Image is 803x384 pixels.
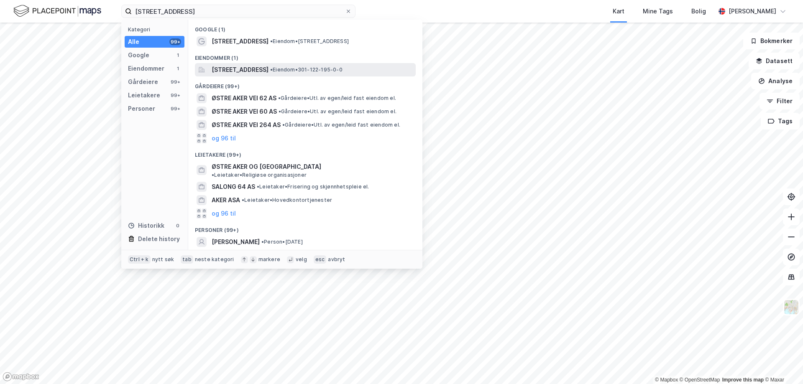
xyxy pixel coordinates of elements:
div: nytt søk [152,256,174,263]
button: Tags [761,113,800,130]
div: Gårdeiere (99+) [188,76,422,92]
span: Leietaker • Religiøse organisasjoner [212,172,307,178]
button: Bokmerker [743,33,800,49]
div: Kategori [128,26,184,33]
div: 1 [174,52,181,58]
span: • [270,38,273,44]
div: Kart [613,6,624,16]
div: Bolig [691,6,706,16]
div: Personer [128,104,155,114]
div: 99+ [169,105,181,112]
span: Gårdeiere • Utl. av egen/leid fast eiendom el. [282,122,400,128]
div: Leietakere [128,90,160,100]
span: ØSTRE AKER VEI 62 AS [212,93,276,103]
div: 99+ [169,92,181,99]
span: • [261,239,264,245]
span: Eiendom • [STREET_ADDRESS] [270,38,349,45]
div: 99+ [169,79,181,85]
a: OpenStreetMap [680,377,720,383]
span: [STREET_ADDRESS] [212,36,269,46]
button: Filter [760,93,800,109]
button: og 96 til [212,133,236,143]
span: [STREET_ADDRESS] [212,65,269,75]
div: Delete history [138,234,180,244]
a: Mapbox homepage [3,372,39,381]
div: Eiendommer [128,64,164,74]
span: Gårdeiere • Utl. av egen/leid fast eiendom el. [279,108,396,115]
button: og 96 til [212,209,236,219]
span: SALONG 64 AS [212,182,255,192]
a: Mapbox [655,377,678,383]
div: Leietakere (99+) [188,145,422,160]
div: velg [296,256,307,263]
span: • [270,66,273,73]
span: Person • [DATE] [261,239,303,245]
div: esc [314,255,327,264]
span: Gårdeiere • Utl. av egen/leid fast eiendom el. [278,95,396,102]
div: 99+ [169,38,181,45]
span: • [282,122,285,128]
input: Søk på adresse, matrikkel, gårdeiere, leietakere eller personer [132,5,345,18]
div: [PERSON_NAME] [729,6,776,16]
div: markere [258,256,280,263]
div: Google [128,50,149,60]
button: Datasett [749,53,800,69]
div: neste kategori [195,256,234,263]
div: Gårdeiere [128,77,158,87]
span: [PERSON_NAME] [212,237,260,247]
div: 0 [174,222,181,229]
div: Mine Tags [643,6,673,16]
span: ØSTRE AKER VEI 264 AS [212,120,281,130]
img: logo.f888ab2527a4732fd821a326f86c7f29.svg [13,4,101,18]
img: Z [783,299,799,315]
span: Leietaker • Frisering og skjønnhetspleie el. [257,183,369,190]
div: tab [181,255,193,264]
div: 1 [174,65,181,72]
div: Eiendommer (1) [188,48,422,63]
span: AKER ASA [212,195,240,205]
div: Google (1) [188,20,422,35]
button: Analyse [751,73,800,89]
span: ØSTRE AKER VEI 60 AS [212,107,277,117]
div: Personer (99+) [188,220,422,235]
span: • [257,183,259,190]
span: • [242,197,244,203]
a: Improve this map [722,377,764,383]
span: • [212,172,214,178]
div: Historikk [128,221,164,231]
span: Leietaker • Hovedkontortjenester [242,197,332,203]
span: • [278,95,281,101]
div: avbryt [328,256,345,263]
span: Eiendom • 301-122-195-0-0 [270,66,343,73]
div: Ctrl + k [128,255,151,264]
span: • [279,108,281,114]
iframe: Chat Widget [761,344,803,384]
div: Alle [128,37,139,47]
span: ØSTRE AKER OG [GEOGRAPHIC_DATA] [212,162,321,172]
